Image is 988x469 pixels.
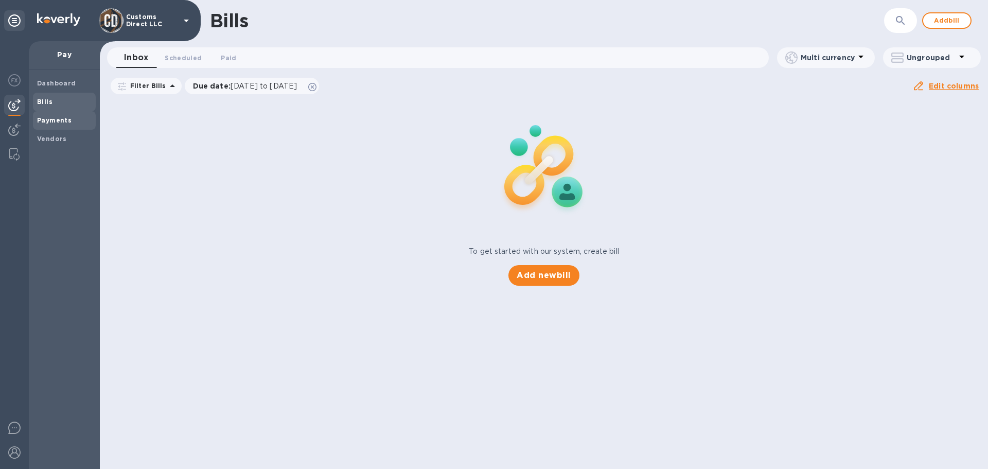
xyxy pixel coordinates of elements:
b: Dashboard [37,79,76,87]
button: Addbill [922,12,972,29]
p: Pay [37,49,92,60]
u: Edit columns [929,82,979,90]
p: Due date : [193,81,303,91]
span: Add new bill [517,269,571,282]
span: Add bill [931,14,962,27]
img: Logo [37,13,80,26]
p: To get started with our system, create bill [469,246,619,257]
p: Ungrouped [907,53,956,63]
b: Bills [37,98,52,106]
img: Foreign exchange [8,74,21,86]
b: Payments [37,116,72,124]
h1: Bills [210,10,248,31]
button: Add newbill [508,265,579,286]
div: Due date:[DATE] to [DATE] [185,78,320,94]
span: Inbox [124,50,148,65]
span: Scheduled [165,53,202,63]
b: Vendors [37,135,67,143]
span: Paid [221,53,236,63]
p: Customs Direct LLC [126,13,178,28]
span: [DATE] to [DATE] [231,82,297,90]
div: Unpin categories [4,10,25,31]
p: Filter Bills [126,81,166,90]
p: Multi currency [801,53,855,63]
